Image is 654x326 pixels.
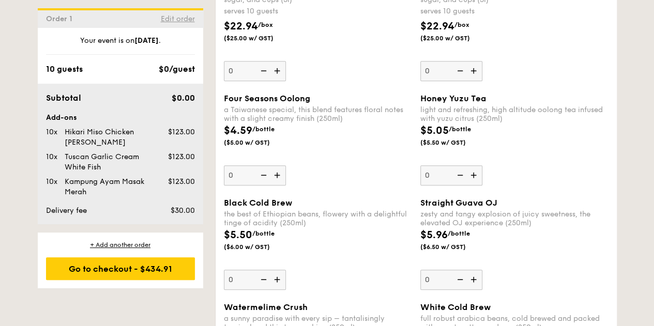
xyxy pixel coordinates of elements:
span: $123.00 [168,177,194,186]
div: Add-ons [46,113,195,123]
span: ($6.00 w/ GST) [224,243,294,251]
span: Honey Yuzu Tea [420,94,486,103]
div: $0/guest [159,63,195,75]
span: /box [454,21,469,28]
img: icon-add.58712e84.svg [270,61,286,81]
div: serves 10 guests [224,6,412,17]
span: ($6.50 w/ GST) [420,243,491,251]
img: icon-reduce.1d2dbef1.svg [451,61,467,81]
div: the best of Ethiopian beans, flowery with a delightful tinge of acidity (250ml) [224,210,412,227]
span: $5.96 [420,229,448,241]
div: + Add another order [46,241,195,249]
span: ($25.00 w/ GST) [224,34,294,42]
span: Straight Guava OJ [420,198,497,208]
input: Honey Yuzu Tealight and refreshing, high altitude oolong tea infused with yuzu citrus (250ml)$5.0... [420,165,482,185]
span: ($5.50 w/ GST) [420,138,491,147]
img: icon-add.58712e84.svg [467,270,482,289]
img: icon-add.58712e84.svg [270,165,286,185]
div: Your event is on . [46,36,195,55]
span: ($25.00 w/ GST) [420,34,491,42]
strong: [DATE] [134,36,159,45]
img: icon-add.58712e84.svg [270,270,286,289]
span: $0.00 [171,93,194,103]
span: $4.59 [224,125,252,137]
img: icon-reduce.1d2dbef1.svg [255,270,270,289]
input: Straight Guava OJzesty and tangy explosion of juicy sweetness, the elevated OJ experience (250ml)... [420,270,482,290]
span: $5.05 [420,125,449,137]
span: /bottle [449,126,471,133]
span: Order 1 [46,14,77,23]
span: /bottle [252,126,275,133]
div: 10x [42,177,60,187]
img: icon-reduce.1d2dbef1.svg [255,165,270,185]
span: Black Cold Brew [224,198,292,208]
img: icon-add.58712e84.svg [467,165,482,185]
div: 10x [42,152,60,162]
input: Black Cold Brewthe best of Ethiopian beans, flowery with a delightful tinge of acidity (250ml)$5.... [224,270,286,290]
span: White Cold Brew [420,302,491,312]
input: Takeaway English Breakfast Teapacked in a takeaway box with [PERSON_NAME], sugar, and cups (3l)se... [420,61,482,81]
span: $22.94 [224,20,258,33]
img: icon-add.58712e84.svg [467,61,482,81]
span: $5.50 [224,229,252,241]
span: $22.94 [420,20,454,33]
span: /bottle [252,230,275,237]
div: Tuscan Garlic Cream White Fish [60,152,155,173]
span: Delivery fee [46,206,87,215]
div: light and refreshing, high altitude oolong tea infused with yuzu citrus (250ml) [420,105,609,123]
span: ($5.00 w/ GST) [224,138,294,147]
span: /bottle [448,230,470,237]
img: icon-reduce.1d2dbef1.svg [451,165,467,185]
div: Hikari Miso Chicken [PERSON_NAME] [60,127,155,148]
div: zesty and tangy explosion of juicy sweetness, the elevated OJ experience (250ml) [420,210,609,227]
span: /box [258,21,273,28]
span: $123.00 [168,128,194,136]
span: $30.00 [170,206,194,215]
div: Go to checkout - $434.91 [46,257,195,280]
span: $123.00 [168,152,194,161]
input: Four Seasons Oolonga Taiwanese special, this blend features floral notes with a slight creamy fin... [224,165,286,185]
input: Takeaway Arabica Coffeepacked in a takeaway box with [PERSON_NAME], sugar, and cups (3l)serves 10... [224,61,286,81]
div: 10x [42,127,60,137]
span: Watermelime Crush [224,302,308,312]
img: icon-reduce.1d2dbef1.svg [451,270,467,289]
div: a Taiwanese special, this blend features floral notes with a slight creamy finish (250ml) [224,105,412,123]
span: Four Seasons Oolong [224,94,310,103]
div: serves 10 guests [420,6,609,17]
span: Subtotal [46,93,81,103]
div: Kampung Ayam Masak Merah [60,177,155,197]
div: 10 guests [46,63,83,75]
span: Edit order [161,14,195,23]
img: icon-reduce.1d2dbef1.svg [255,61,270,81]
